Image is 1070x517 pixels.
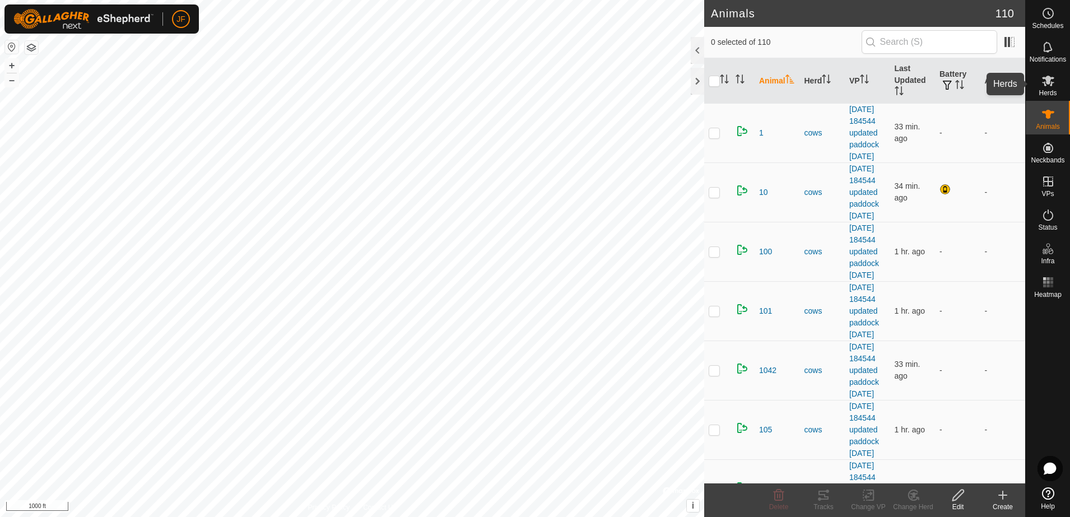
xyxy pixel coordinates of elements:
img: returning on [736,184,749,197]
span: Help [1041,503,1055,510]
span: Aug 26, 2025, 4:36 AM [895,425,925,434]
span: Delete [769,503,789,511]
th: Last Updated [890,58,936,104]
span: VPs [1041,190,1054,197]
td: - [980,222,1026,281]
th: Herd [800,58,845,104]
p-sorticon: Activate to sort [720,76,729,85]
a: [DATE] 184544 updated paddock [DATE] [849,164,879,220]
p-sorticon: Activate to sort [785,76,794,85]
img: returning on [736,124,749,138]
p-sorticon: Activate to sort [860,76,869,85]
span: Notifications [1030,56,1066,63]
td: - [935,103,980,162]
th: Animal [755,58,800,104]
a: Help [1026,483,1070,514]
div: Edit [936,502,980,512]
span: Heatmap [1034,291,1062,298]
span: Herds [1039,90,1057,96]
img: returning on [736,243,749,257]
p-sorticon: Activate to sort [895,88,904,97]
span: 10 [759,187,768,198]
span: Aug 26, 2025, 5:36 AM [895,181,920,202]
div: Tracks [801,502,846,512]
span: Aug 26, 2025, 4:36 AM [895,306,925,315]
button: – [5,73,18,87]
a: [DATE] 184544 updated paddock [DATE] [849,105,879,161]
div: cows [804,187,841,198]
img: returning on [736,421,749,435]
a: [DATE] 184544 updated paddock [DATE] [849,402,879,458]
div: cows [804,365,841,376]
span: JF [176,13,185,25]
th: Battery [935,58,980,104]
img: returning on [736,362,749,375]
td: - [935,281,980,341]
span: 0 selected of 110 [711,36,862,48]
input: Search (S) [862,30,997,54]
div: cows [804,246,841,258]
div: Create [980,502,1025,512]
img: returning on [736,302,749,316]
button: Map Layers [25,41,38,54]
span: Aug 26, 2025, 5:37 AM [895,122,920,143]
span: i [692,501,694,510]
button: + [5,59,18,72]
div: cows [804,127,841,139]
span: Status [1038,224,1057,231]
div: Change VP [846,502,891,512]
a: [DATE] 184544 updated paddock [DATE] [849,223,879,280]
p-sorticon: Activate to sort [822,76,831,85]
p-sorticon: Activate to sort [955,82,964,91]
a: Privacy Policy [308,502,350,513]
div: Change Herd [891,502,936,512]
span: 1042 [759,365,776,376]
span: 1 [759,127,764,139]
div: cows [804,424,841,436]
span: Aug 26, 2025, 5:37 AM [895,360,920,380]
span: 110 [995,5,1014,22]
span: Schedules [1032,22,1063,29]
td: - [980,103,1026,162]
span: Neckbands [1031,157,1064,164]
td: - [935,400,980,459]
a: [DATE] 184544 updated paddock [DATE] [849,283,879,339]
h2: Animals [711,7,995,20]
span: 100 [759,246,772,258]
a: Contact Us [363,502,396,513]
p-sorticon: Activate to sort [736,76,745,85]
button: i [687,500,699,512]
img: returning on [736,481,749,494]
button: Reset Map [5,40,18,54]
td: - [980,341,1026,400]
span: 101 [759,305,772,317]
img: Gallagher Logo [13,9,153,29]
td: - [980,281,1026,341]
th: VP [845,58,890,104]
a: [DATE] 184544 updated paddock [DATE] [849,461,879,517]
div: cows [804,305,841,317]
th: Alerts [980,58,1026,104]
span: 105 [759,424,772,436]
a: [DATE] 184544 updated paddock [DATE] [849,342,879,398]
span: Aug 26, 2025, 4:37 AM [895,247,925,256]
td: - [935,341,980,400]
td: - [935,222,980,281]
td: - [980,400,1026,459]
td: - [980,162,1026,222]
p-sorticon: Activate to sort [1007,76,1016,85]
span: Infra [1041,258,1054,264]
span: Animals [1036,123,1060,130]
